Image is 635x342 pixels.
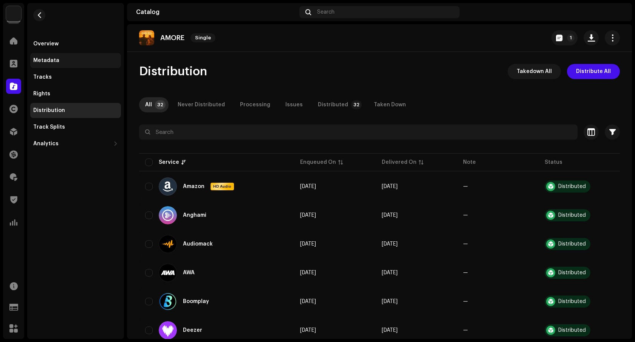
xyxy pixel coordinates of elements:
span: Sep 30, 2025 [300,184,316,189]
div: Boomplay [183,299,209,304]
div: Distributed [558,328,586,333]
span: Distribute All [576,64,611,79]
div: Overview [33,41,59,47]
span: Sep 30, 2025 [300,270,316,275]
img: 9a078eff-000c-462f-b41a-cce8a97f701e [611,6,623,18]
div: Rights [33,91,50,97]
span: Sep 30, 2025 [382,184,398,189]
div: Distributed [558,299,586,304]
re-m-nav-item: Rights [30,86,121,101]
div: Never Distributed [178,97,225,112]
span: Sep 30, 2025 [300,213,316,218]
img: 47f622ef-dd63-42cc-9b30-109ecdc179b1 [139,30,154,45]
span: Sep 30, 2025 [300,241,316,247]
p: AMORE [160,34,184,42]
span: Takedown All [517,64,552,79]
re-m-nav-item: Tracks [30,70,121,85]
div: Distributed [318,97,348,112]
div: All [145,97,152,112]
button: 1 [551,30,578,45]
div: Issues [285,97,303,112]
div: Audiomack [183,241,213,247]
button: Distribute All [567,64,620,79]
span: Sep 30, 2025 [382,299,398,304]
div: Distributed [558,184,586,189]
re-m-nav-item: Overview [30,36,121,51]
span: Sep 30, 2025 [300,299,316,304]
div: Distribution [33,107,65,113]
div: Processing [240,97,270,112]
div: Track Splits [33,124,65,130]
img: 19060f3d-f868-4969-bb97-bb96d4ec6b68 [6,6,21,21]
p-badge: 32 [155,100,166,109]
re-a-table-badge: — [463,328,468,333]
div: Taken Down [374,97,406,112]
div: Delivered On [382,159,417,166]
re-m-nav-item: Track Splits [30,120,121,135]
div: AWA [183,270,195,275]
re-a-table-badge: — [463,241,468,247]
span: Sep 30, 2025 [382,328,398,333]
span: Sep 30, 2025 [382,213,398,218]
re-a-table-badge: — [463,299,468,304]
re-a-table-badge: — [463,213,468,218]
span: Single [190,33,215,42]
span: HD Audio [211,184,233,189]
span: Sep 30, 2025 [300,328,316,333]
re-m-nav-dropdown: Analytics [30,136,121,151]
re-a-table-badge: — [463,184,468,189]
p-badge: 1 [567,34,575,42]
div: Anghami [183,213,206,218]
div: Deezer [183,328,202,333]
div: Tracks [33,74,52,80]
div: Enqueued On [300,159,336,166]
button: Takedown All [508,64,561,79]
div: Distributed [558,213,586,218]
div: Metadata [33,58,59,64]
span: Search [317,9,335,15]
div: Distributed [558,241,586,247]
span: Distribution [139,64,207,79]
re-m-nav-item: Metadata [30,53,121,68]
div: Service [159,159,179,166]
div: Distributed [558,270,586,275]
div: Analytics [33,141,59,147]
input: Search [139,124,578,140]
div: Catalog [136,9,296,15]
re-a-table-badge: — [463,270,468,275]
p-badge: 32 [351,100,362,109]
span: Sep 30, 2025 [382,270,398,275]
div: Amazon [183,184,204,189]
span: Sep 30, 2025 [382,241,398,247]
re-m-nav-item: Distribution [30,103,121,118]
